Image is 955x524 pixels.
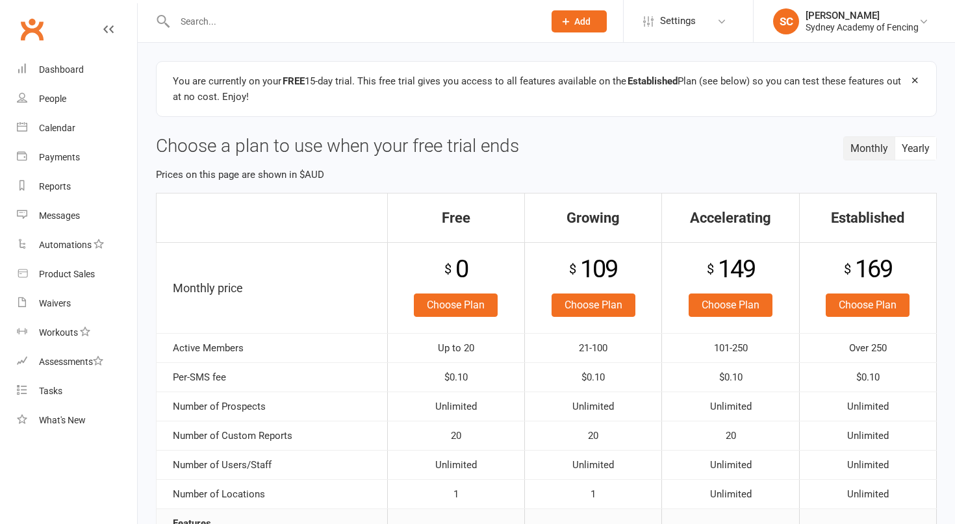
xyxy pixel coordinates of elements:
[531,249,655,289] div: 109
[662,392,799,421] td: Unlimited
[806,21,919,33] div: Sydney Academy of Fencing
[39,269,95,279] div: Product Sales
[173,75,901,103] span: You are currently on your 15-day trial. This free trial gives you access to all features availabl...
[689,293,772,317] a: Choose Plan
[17,260,137,289] a: Product Sales
[525,421,662,450] td: 20
[17,114,137,143] a: Calendar
[387,479,524,508] td: 1
[414,293,498,317] a: Choose Plan
[574,16,591,27] span: Add
[844,261,850,277] sup: $
[39,123,75,133] div: Calendar
[157,362,388,392] td: Per-SMS fee
[157,479,388,508] td: Number of Locations
[525,362,662,392] td: $0.10
[844,137,895,160] button: Monthly
[662,193,799,242] th: Accelerating
[387,392,524,421] td: Unlimited
[39,415,86,425] div: What's New
[799,362,936,392] td: $0.10
[39,240,92,250] div: Automations
[806,249,930,289] div: 169
[39,386,62,396] div: Tasks
[799,392,936,421] td: Unlimited
[525,392,662,421] td: Unlimited
[444,261,450,277] sup: $
[662,362,799,392] td: $0.10
[525,193,662,242] th: Growing
[668,249,792,289] div: 149
[387,421,524,450] td: 20
[17,377,137,406] a: Tasks
[39,356,103,367] div: Assessments
[525,450,662,479] td: Unlimited
[39,64,84,75] div: Dashboard
[157,450,388,479] td: Number of Users/Staff
[39,152,80,162] div: Payments
[157,421,388,450] td: Number of Custom Reports
[17,201,137,231] a: Messages
[17,406,137,435] a: What's New
[569,261,575,277] sup: $
[799,333,936,362] td: Over 250
[17,289,137,318] a: Waivers
[394,249,518,289] div: 0
[171,12,535,31] input: Search...
[39,327,78,338] div: Workouts
[525,479,662,508] td: 1
[552,10,607,32] button: Add
[387,193,524,242] th: Free
[156,136,937,156] h3: Choose a plan to use when your free trial ends
[387,333,524,362] td: Up to 20
[39,94,66,104] div: People
[39,210,80,221] div: Messages
[283,73,305,89] strong: FREE
[662,333,799,362] td: 101-250
[773,8,799,34] div: SC
[17,318,137,347] a: Workouts
[707,261,713,277] sup: $
[157,392,388,421] td: Number of Prospects
[17,55,137,84] a: Dashboard
[156,167,937,182] p: Prices on this page are shown in $AUD
[157,333,388,362] td: Active Members
[17,143,137,172] a: Payments
[628,73,678,89] strong: Established
[173,279,381,298] p: Monthly price
[660,6,696,36] span: Settings
[799,450,936,479] td: Unlimited
[16,13,48,45] a: Clubworx
[662,450,799,479] td: Unlimited
[662,421,799,450] td: 20
[525,333,662,362] td: 21-100
[799,193,936,242] th: Established
[799,479,936,508] td: Unlimited
[806,10,919,21] div: [PERSON_NAME]
[662,479,799,508] td: Unlimited
[895,137,936,160] button: Yearly
[17,231,137,260] a: Automations
[387,450,524,479] td: Unlimited
[826,293,910,317] a: Choose Plan
[552,293,635,317] a: Choose Plan
[387,362,524,392] td: $0.10
[17,84,137,114] a: People
[799,421,936,450] td: Unlimited
[17,172,137,201] a: Reports
[39,181,71,192] div: Reports
[39,298,71,308] div: Waivers
[17,347,137,377] a: Assessments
